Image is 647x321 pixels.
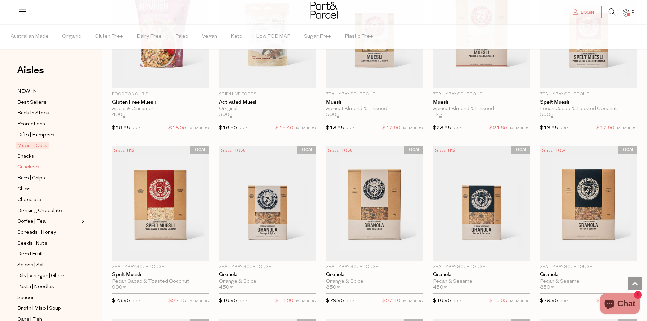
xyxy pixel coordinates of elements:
span: $27.10 [596,297,614,305]
div: Apricot Almond & Linseed [326,106,423,112]
span: $16.95 [219,298,237,303]
div: Pecan & Sesame [540,279,637,285]
a: Gifts | Hampers [17,131,79,139]
a: Sauces [17,293,79,302]
span: LOCAL [404,146,423,154]
a: NEW IN [17,87,79,96]
small: MEMBERS [189,299,209,303]
img: Granola [540,146,637,261]
span: $27.10 [382,297,400,305]
span: $23.95 [433,126,451,131]
p: Zeally Bay Sourdough [326,91,423,97]
span: $13.95 [540,126,558,131]
span: $14.30 [275,297,293,305]
span: Drinking Chocolate [17,207,62,215]
span: $29.95 [540,298,558,303]
span: 300g [219,112,233,118]
div: Original [219,106,316,112]
span: $16.95 [433,298,451,303]
span: $12.90 [596,124,614,133]
img: Spelt Muesli [112,146,209,261]
a: Snacks [17,152,79,161]
span: LOCAL [511,146,530,154]
span: Coffee | Tea [17,218,46,226]
a: Spices | Salt [17,261,79,269]
small: MEMBERS [617,127,637,130]
span: 900g [112,285,126,291]
span: $18.05 [168,124,186,133]
a: Activated Muesli [219,99,316,105]
span: Login [579,10,594,15]
p: Zeally Bay Sourdough [540,264,637,270]
div: Apricot Almond & Linseed [433,106,530,112]
a: Muesli [326,99,423,105]
span: Aisles [17,63,44,78]
p: Zeally Bay Sourdough [112,264,209,270]
div: Save 10% [326,146,354,156]
span: $12.90 [382,124,400,133]
span: Sugar Free [304,25,331,49]
span: Back In Stock [17,109,49,118]
a: Crackers [17,163,79,172]
a: Spelt Muesli [112,272,209,278]
span: Plastic Free [345,25,373,49]
span: $16.50 [219,126,237,131]
small: MEMBERS [296,127,316,130]
span: Gluten Free [95,25,123,49]
small: RRP [560,127,568,130]
img: Granola [433,146,530,261]
span: Chocolate [17,196,41,204]
span: Spices | Salt [17,261,46,269]
a: Chips [17,185,79,193]
span: $19.95 [112,126,130,131]
span: $15.40 [275,124,293,133]
div: Apple & Cinnamon [112,106,209,112]
span: 500g [326,112,340,118]
small: RRP [453,299,461,303]
span: Pasta | Noodles [17,283,54,291]
a: Bars | Chips [17,174,79,182]
span: Chips [17,185,31,193]
small: RRP [239,127,247,130]
a: Login [565,6,602,18]
span: LOCAL [618,146,637,154]
small: MEMBERS [403,299,423,303]
div: Pecan Cacao & Toasted Coconut [112,279,209,285]
p: Food to Nourish [112,91,209,97]
span: Bars | Chips [17,174,45,182]
a: Muesli | Oats [17,142,79,150]
div: Save 8% [112,146,137,156]
span: Promotions [17,120,45,128]
div: Pecan & Sesame [433,279,530,285]
div: Save 16% [219,146,247,156]
span: Paleo [175,25,188,49]
a: Granola [219,272,316,278]
div: Pecan Cacao & Toasted Coconut [540,106,637,112]
a: Granola [433,272,530,278]
small: MEMBERS [403,127,423,130]
span: Spreads | Honey [17,229,56,237]
span: Dried Fruit [17,250,43,258]
p: Zeally Bay Sourdough [540,91,637,97]
div: Save 8% [433,146,457,156]
small: MEMBERS [189,127,209,130]
span: Gifts | Hampers [17,131,54,139]
span: 850g [326,285,340,291]
small: RRP [132,127,140,130]
span: Crackers [17,163,39,172]
a: Pasta | Noodles [17,283,79,291]
span: $15.65 [489,297,507,305]
span: Keto [231,25,242,49]
img: Part&Parcel [310,2,338,19]
p: 2Die4 Live Foods [219,91,316,97]
span: Muesli | Oats [16,142,49,149]
small: RRP [346,127,354,130]
span: Snacks [17,153,34,161]
span: 400g [112,112,126,118]
span: 850g [540,285,554,291]
a: Granola [540,272,637,278]
span: $29.95 [326,298,344,303]
a: Best Sellers [17,98,79,107]
small: RRP [453,127,461,130]
small: MEMBERS [296,299,316,303]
